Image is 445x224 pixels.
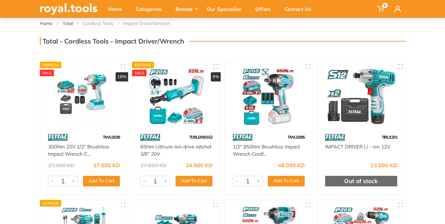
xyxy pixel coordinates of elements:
a: IMPACT DRIVER Li - ion 12V [325,144,390,150]
a: 1/2" 850Nm Brushless Impact Wrench Cordl... [233,144,300,157]
h3: Total - Cordless Tools - Impact Driver/Wrench [40,37,184,45]
div: 9% [211,72,221,81]
span: 0 [382,3,388,8]
div: Out of stock [325,176,397,186]
a: Total [63,20,73,27]
img: 86.webp [140,132,160,143]
img: Royal Tools - 300Nm 20V 1/2 [46,68,122,125]
nav: breadcrumb [40,20,405,27]
div: Express [40,62,62,68]
a: Cordless Tools [83,20,113,27]
div: Express [40,200,62,207]
div: 27.500 KD [93,163,120,168]
div: 18% [116,72,128,81]
div: 24.500 KD [186,163,212,168]
div: 23.000 KD [371,163,397,168]
button: Add To Cart [83,176,120,186]
div: Brands [171,2,202,16]
div: Our Specialize [202,2,251,16]
span: TIRLI1201 [382,135,397,140]
a: Home [40,20,53,27]
img: 86.webp [48,132,68,143]
div: Contact Us [280,2,320,16]
div: 27.000 KD [140,163,167,168]
span: TIWLI2085 [288,135,305,140]
button: Add To Cart [176,176,212,186]
span: TDRLI2060152 [189,135,212,140]
a: 65Nm Lithium-Ion drive ratchet 3/8" 20V [140,144,211,157]
img: 86.webp [233,132,253,143]
div: Offers [251,2,280,16]
div: Home [103,2,131,16]
img: Royal Tools - IMPACT DRIVER Li - ion 12V [323,68,399,125]
div: Express [132,62,154,68]
img: Royal Tools - 1/2 [231,68,307,125]
a: 300Nm 20V 1/2" Brushless Impact Wrench C... [48,144,109,157]
div: 33.500 KD [48,163,74,168]
img: royal.tools Logo [40,3,97,15]
div: SALE [40,70,54,76]
img: Royal Tools - 65Nm Lithium-Ion drive ratchet 3/8 [138,68,214,125]
div: SALE [132,70,147,76]
img: 86.webp [325,132,345,143]
li: Impact Driver/Wrench [123,20,180,27]
div: Categories [131,2,171,16]
span: TIWLI2038 [103,135,120,140]
div: 48.000 KD [278,163,305,168]
button: Add To Cart [268,176,305,186]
